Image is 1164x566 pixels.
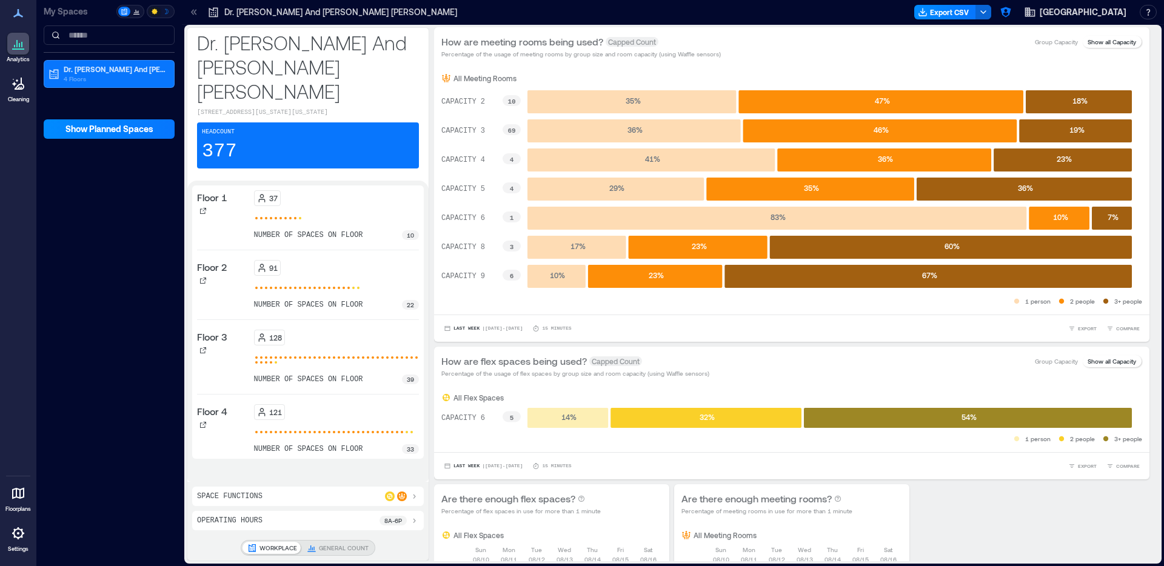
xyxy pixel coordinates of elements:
[8,545,28,553] p: Settings
[531,545,542,554] p: Tue
[587,545,598,554] p: Thu
[1066,460,1099,472] button: EXPORT
[441,272,485,281] text: CAPACITY 9
[441,322,525,335] button: Last Week |[DATE]-[DATE]
[741,554,757,564] p: 08/11
[1040,6,1126,18] span: [GEOGRAPHIC_DATA]
[453,530,504,540] p: All Flex Spaces
[259,543,297,553] p: WORKPLACE
[8,96,29,103] p: Cleaning
[1116,462,1140,470] span: COMPARE
[962,413,977,421] text: 54 %
[1072,96,1088,105] text: 18 %
[824,554,841,564] p: 08/14
[197,404,227,419] p: Floor 4
[5,505,31,513] p: Floorplans
[884,545,892,554] p: Sat
[453,73,517,83] p: All Meeting Rooms
[441,368,709,378] p: Percentage of the usage of flex spaces by group size and room capacity (using Waffle sensors)
[1020,2,1130,22] button: [GEOGRAPHIC_DATA]
[557,554,573,564] p: 08/13
[1018,184,1033,192] text: 36 %
[503,545,515,554] p: Mon
[441,49,721,59] p: Percentage of the usage of meeting rooms by group size and room capacity (using Waffle sensors)
[501,554,517,564] p: 08/11
[804,184,819,192] text: 35 %
[1078,462,1097,470] span: EXPORT
[197,30,419,103] p: Dr. [PERSON_NAME] And [PERSON_NAME] [PERSON_NAME]
[1066,322,1099,335] button: EXPORT
[254,300,363,310] p: number of spaces on floor
[1053,213,1068,221] text: 10 %
[700,413,715,421] text: 32 %
[202,127,235,137] p: Headcount
[692,242,707,250] text: 23 %
[473,554,489,564] p: 08/10
[550,271,565,279] text: 10 %
[254,230,363,240] p: number of spaces on floor
[743,545,755,554] p: Mon
[224,6,457,18] p: Dr. [PERSON_NAME] And [PERSON_NAME] [PERSON_NAME]
[1070,434,1095,444] p: 2 people
[878,155,893,163] text: 36 %
[1070,296,1095,306] p: 2 people
[197,108,419,118] p: [STREET_ADDRESS][US_STATE][US_STATE]
[880,554,897,564] p: 08/16
[441,35,603,49] p: How are meeting rooms being used?
[694,530,757,540] p: All Meeting Rooms
[202,139,237,164] p: 377
[7,56,30,63] p: Analytics
[1078,325,1097,332] span: EXPORT
[914,5,976,19] button: Export CSV
[771,545,782,554] p: Tue
[852,554,869,564] p: 08/15
[441,156,485,164] text: CAPACITY 4
[254,375,363,384] p: number of spaces on floor
[874,125,889,134] text: 46 %
[441,506,601,516] p: Percentage of flex spaces in use for more than 1 minute
[1069,125,1085,134] text: 19 %
[1035,37,1078,47] p: Group Capacity
[4,519,33,556] a: Settings
[453,393,504,402] p: All Flex Spaces
[561,413,577,421] text: 14 %
[649,271,664,279] text: 23 %
[441,243,485,251] text: CAPACITY 8
[627,125,643,134] text: 36 %
[1025,296,1051,306] p: 1 person
[681,491,832,506] p: Are there enough meeting rooms?
[197,491,263,501] p: Space Functions
[197,260,227,275] p: Floor 2
[626,96,641,105] text: 35 %
[269,193,278,203] p: 37
[44,5,114,18] p: My Spaces
[1114,434,1142,444] p: 3+ people
[715,545,726,554] p: Sun
[1108,213,1119,221] text: 7 %
[441,414,485,422] text: CAPACITY 6
[945,242,960,250] text: 60 %
[1035,356,1078,366] p: Group Capacity
[797,554,813,564] p: 08/13
[254,444,363,454] p: number of spaces on floor
[542,462,571,470] p: 15 minutes
[1104,460,1142,472] button: COMPARE
[681,506,852,516] p: Percentage of meeting rooms in use for more than 1 minute
[475,545,486,554] p: Sun
[269,263,278,273] p: 91
[640,554,657,564] p: 08/16
[44,119,175,139] button: Show Planned Spaces
[1116,325,1140,332] span: COMPARE
[612,554,629,564] p: 08/15
[542,325,571,332] p: 15 minutes
[441,214,485,222] text: CAPACITY 6
[2,479,35,516] a: Floorplans
[589,356,642,366] span: Capped Count
[269,333,282,342] p: 128
[407,300,414,310] p: 22
[713,554,729,564] p: 08/10
[1114,296,1142,306] p: 3+ people
[857,545,864,554] p: Fri
[875,96,890,105] text: 47 %
[269,407,282,417] p: 121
